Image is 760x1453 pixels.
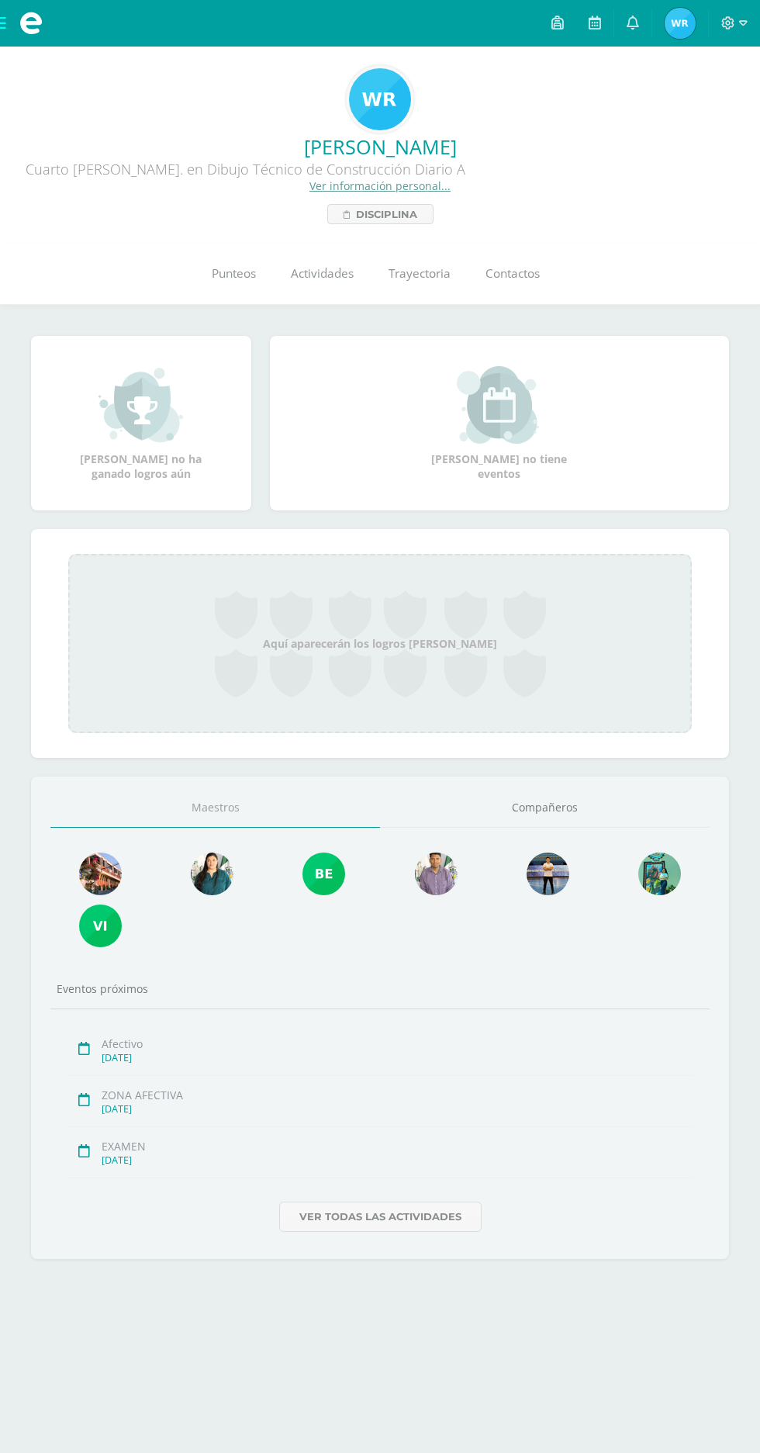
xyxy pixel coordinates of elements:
[291,265,354,282] span: Actividades
[389,265,451,282] span: Trayectoria
[102,1102,693,1116] div: [DATE]
[665,8,696,39] img: fcfaa8a659a726b53afcd2a7f7de06ee.png
[457,366,541,444] img: event_small.png
[79,853,122,895] img: e29994105dc3c498302d04bab28faecd.png
[102,1154,693,1167] div: [DATE]
[102,1139,693,1154] div: EXAMEN
[380,788,710,828] a: Compañeros
[302,853,345,895] img: c41d019b26e4da35ead46476b645875d.png
[68,554,692,733] div: Aquí aparecerán los logros [PERSON_NAME]
[102,1036,693,1051] div: Afectivo
[349,68,411,130] img: 56260c6b3856a2ec94d6ebedd4772af4.png
[64,366,219,481] div: [PERSON_NAME] no ha ganado logros aún
[422,366,577,481] div: [PERSON_NAME] no tiene eventos
[309,178,451,193] a: Ver información personal...
[273,243,371,305] a: Actividades
[638,853,681,895] img: f42db2dd1cd36b3b6e69d82baa85bd48.png
[102,1051,693,1064] div: [DATE]
[50,981,710,996] div: Eventos próximos
[12,133,748,160] a: [PERSON_NAME]
[79,905,122,947] img: 86ad762a06db99f3d783afd7c36c2468.png
[485,265,540,282] span: Contactos
[98,366,183,444] img: achievement_small.png
[468,243,557,305] a: Contactos
[279,1202,482,1232] a: Ver todas las actividades
[415,853,458,895] img: b74992f0b286c7892e1bd0182a1586b6.png
[527,853,569,895] img: 62c276f9e5707e975a312ba56e3c64d5.png
[50,788,380,828] a: Maestros
[327,204,434,224] a: Disciplina
[212,265,256,282] span: Punteos
[371,243,468,305] a: Trayectoria
[102,1088,693,1102] div: ZONA AFECTIVA
[191,853,233,895] img: 978d87b925d35904a78869fb8ac2cdd4.png
[12,160,478,178] div: Cuarto [PERSON_NAME]. en Dibujo Técnico de Construcción Diario A
[194,243,273,305] a: Punteos
[356,205,417,223] span: Disciplina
